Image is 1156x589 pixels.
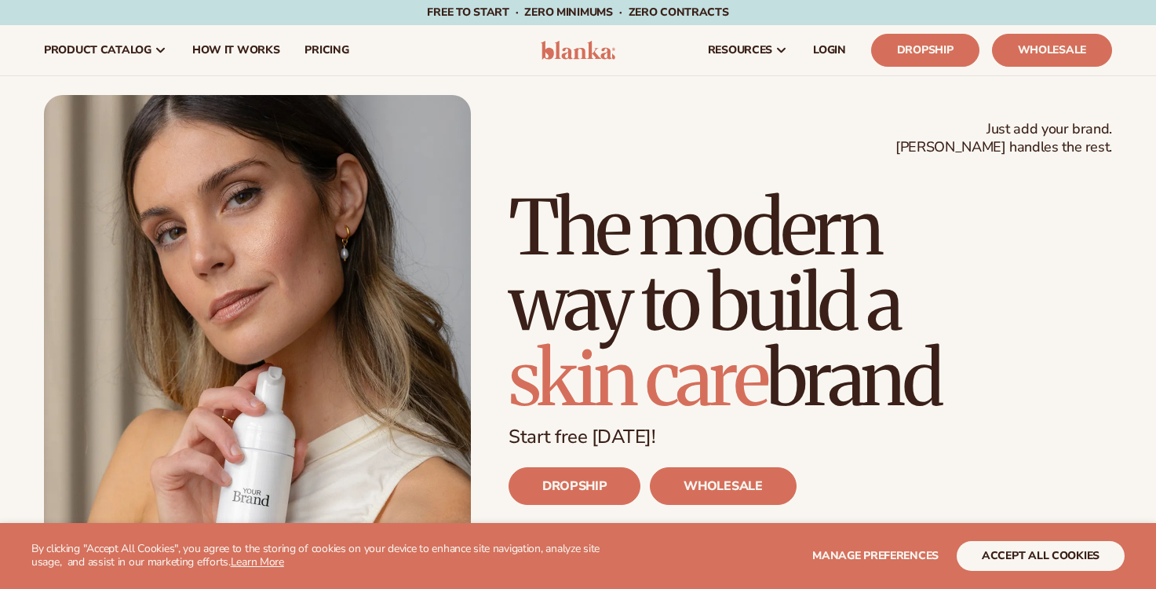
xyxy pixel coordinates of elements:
[813,44,846,57] span: LOGIN
[180,25,293,75] a: How It Works
[541,41,615,60] img: logo
[695,25,800,75] a: resources
[992,34,1112,67] a: Wholesale
[192,44,280,57] span: How It Works
[427,5,728,20] span: Free to start · ZERO minimums · ZERO contracts
[812,548,939,563] span: Manage preferences
[800,25,859,75] a: LOGIN
[292,25,361,75] a: pricing
[509,190,1112,416] h1: The modern way to build a brand
[650,467,796,505] a: WHOLESALE
[231,554,284,569] a: Learn More
[304,44,348,57] span: pricing
[44,44,151,57] span: product catalog
[812,541,939,571] button: Manage preferences
[31,25,180,75] a: product catalog
[871,34,979,67] a: Dropship
[509,426,1112,448] p: Start free [DATE]!
[31,543,614,569] p: By clicking "Accept All Cookies", you agree to the storing of cookies on your device to enhance s...
[509,331,766,426] span: skin care
[708,44,772,57] span: resources
[895,120,1112,157] span: Just add your brand. [PERSON_NAME] handles the rest.
[957,541,1125,571] button: accept all cookies
[509,467,640,505] a: DROPSHIP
